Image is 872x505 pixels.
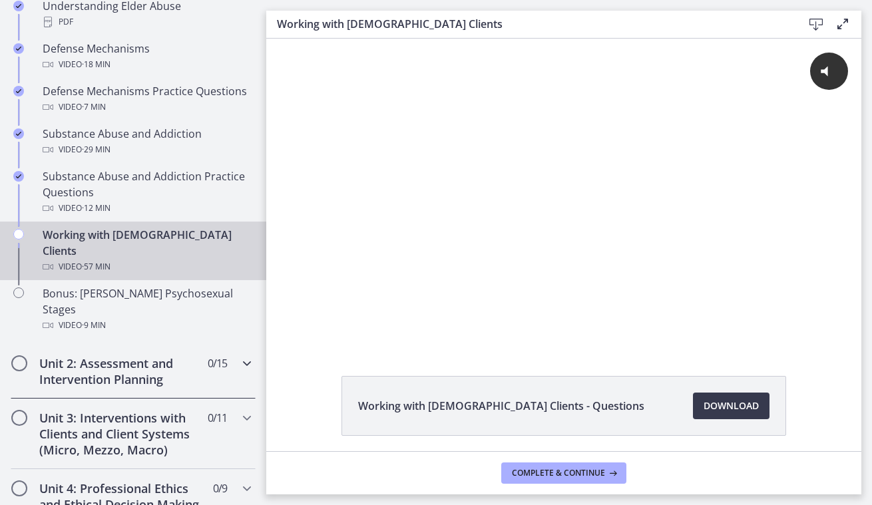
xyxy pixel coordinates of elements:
[13,43,24,54] i: Completed
[704,398,759,414] span: Download
[358,398,644,414] span: Working with [DEMOGRAPHIC_DATA] Clients - Questions
[82,317,106,333] span: · 9 min
[213,480,227,496] span: 0 / 9
[43,142,250,158] div: Video
[82,200,110,216] span: · 12 min
[43,168,250,216] div: Substance Abuse and Addiction Practice Questions
[82,142,110,158] span: · 29 min
[82,259,110,275] span: · 57 min
[43,200,250,216] div: Video
[208,410,227,426] span: 0 / 11
[266,39,861,345] iframe: Video Lesson
[43,285,250,333] div: Bonus: [PERSON_NAME] Psychosexual Stages
[693,393,769,419] a: Download
[43,227,250,275] div: Working with [DEMOGRAPHIC_DATA] Clients
[13,128,24,139] i: Completed
[13,86,24,96] i: Completed
[43,99,250,115] div: Video
[43,317,250,333] div: Video
[43,83,250,115] div: Defense Mechanisms Practice Questions
[43,14,250,30] div: PDF
[43,57,250,73] div: Video
[208,355,227,371] span: 0 / 15
[43,259,250,275] div: Video
[82,99,106,115] span: · 7 min
[512,468,605,478] span: Complete & continue
[39,355,202,387] h2: Unit 2: Assessment and Intervention Planning
[13,1,24,11] i: Completed
[82,57,110,73] span: · 18 min
[501,462,626,484] button: Complete & continue
[277,16,781,32] h3: Working with [DEMOGRAPHIC_DATA] Clients
[43,126,250,158] div: Substance Abuse and Addiction
[43,41,250,73] div: Defense Mechanisms
[13,171,24,182] i: Completed
[39,410,202,458] h2: Unit 3: Interventions with Clients and Client Systems (Micro, Mezzo, Macro)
